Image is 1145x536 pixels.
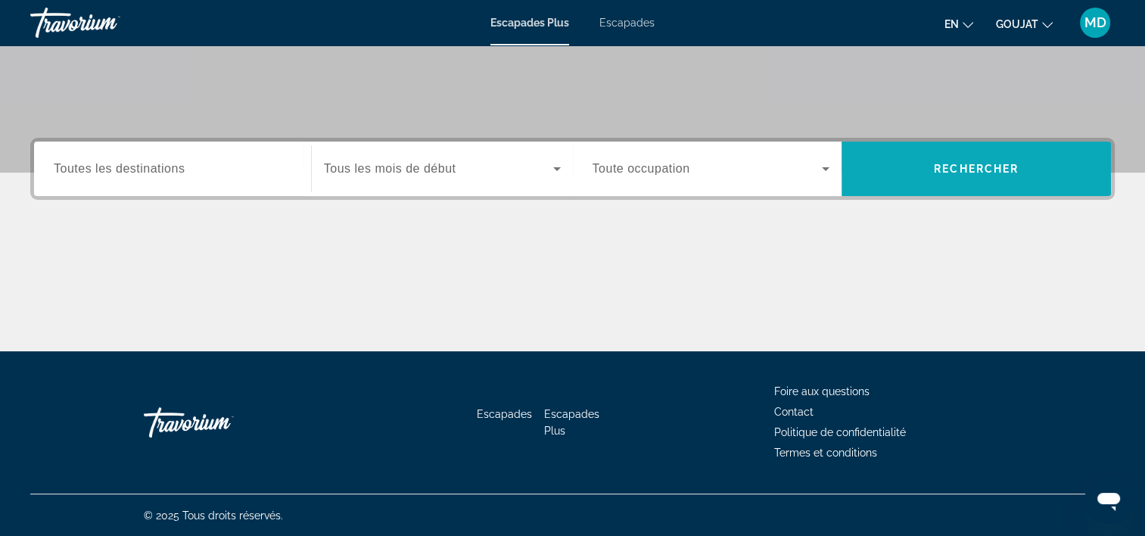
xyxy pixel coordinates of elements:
[774,385,870,397] a: Foire aux questions
[774,447,877,459] a: Termes et conditions
[599,17,655,29] a: Escapades
[324,162,456,175] span: Tous les mois de début
[944,13,973,35] button: Changer la langue
[774,406,814,418] a: Contact
[842,142,1111,196] button: Rechercher
[944,18,959,30] span: en
[774,426,906,438] a: Politique de confidentialité
[477,408,532,420] a: Escapades
[1084,475,1133,524] iframe: Bouton de lancement de la fenêtre de messagerie
[34,142,1111,196] div: Widget de recherche
[996,18,1038,30] span: GOUJAT
[544,408,599,437] a: Escapades Plus
[996,13,1053,35] button: Changer de devise
[593,162,690,175] span: Toute occupation
[144,400,295,445] a: Travorium
[1075,7,1115,39] button: Menu utilisateur
[144,510,283,522] span: © 2025 Tous droits réservés.
[934,163,1019,175] span: Rechercher
[30,3,182,42] a: Travorium
[1084,15,1106,30] span: MD
[490,17,569,29] a: Escapades Plus
[54,162,185,175] span: Toutes les destinations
